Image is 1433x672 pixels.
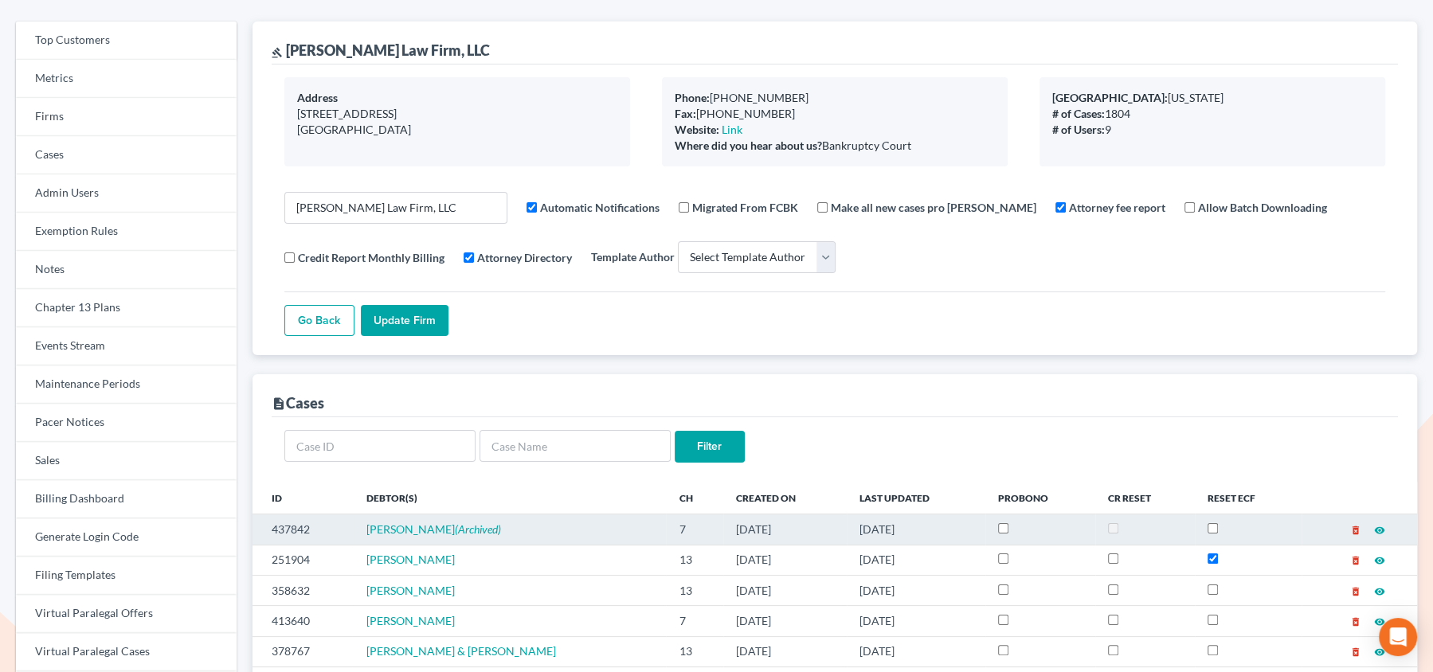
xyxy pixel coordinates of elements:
label: Credit Report Monthly Billing [298,249,444,266]
i: description [272,397,286,411]
a: Exemption Rules [16,213,237,251]
div: [PHONE_NUMBER] [675,106,995,122]
label: Make all new cases pro [PERSON_NAME] [831,199,1036,216]
a: [PERSON_NAME] & [PERSON_NAME] [366,644,556,658]
a: Top Customers [16,21,237,60]
a: Virtual Paralegal Offers [16,595,237,633]
a: Pacer Notices [16,404,237,442]
i: visibility [1374,525,1385,536]
td: [DATE] [847,606,985,636]
th: Created On [723,482,847,514]
td: [DATE] [847,575,985,605]
input: Case ID [284,430,476,462]
a: delete_forever [1350,644,1361,658]
a: Go Back [284,305,354,337]
a: Cases [16,136,237,174]
b: [GEOGRAPHIC_DATA]: [1052,91,1168,104]
div: Open Intercom Messenger [1379,618,1417,656]
a: delete_forever [1350,553,1361,566]
td: [DATE] [847,545,985,575]
a: delete_forever [1350,584,1361,597]
div: Cases [272,393,324,412]
b: Address [297,91,338,104]
a: Firms [16,98,237,136]
div: [PERSON_NAME] Law Firm, LLC [272,41,490,60]
em: (Archived) [455,522,501,536]
td: [DATE] [723,545,847,575]
td: [DATE] [723,514,847,545]
a: Link [722,123,742,136]
a: Maintenance Periods [16,365,237,404]
label: Attorney Directory [477,249,572,266]
td: 13 [666,545,722,575]
a: [PERSON_NAME](Archived) [366,522,501,536]
i: delete_forever [1350,616,1361,627]
th: CR Reset [1095,482,1195,514]
th: Reset ECF [1195,482,1302,514]
th: ID [253,482,354,514]
td: 7 [666,606,722,636]
td: 251904 [253,545,354,575]
i: delete_forever [1350,525,1361,536]
a: [PERSON_NAME] [366,614,455,627]
a: [PERSON_NAME] [366,584,455,597]
td: 378767 [253,636,354,666]
label: Automatic Notifications [540,199,660,216]
td: [DATE] [723,636,847,666]
div: [GEOGRAPHIC_DATA] [297,122,617,138]
i: visibility [1374,586,1385,597]
a: Filing Templates [16,557,237,595]
th: Last Updated [847,482,985,514]
span: [PERSON_NAME] [366,522,455,536]
b: Phone: [675,91,710,104]
th: ProBono [985,482,1095,514]
b: Fax: [675,107,696,120]
a: [PERSON_NAME] [366,553,455,566]
label: Allow Batch Downloading [1198,199,1327,216]
input: Filter [675,431,745,463]
a: Sales [16,442,237,480]
a: visibility [1374,614,1385,627]
a: Virtual Paralegal Cases [16,633,237,671]
div: [PHONE_NUMBER] [675,90,995,106]
td: 413640 [253,606,354,636]
a: Events Stream [16,327,237,365]
label: Migrated From FCBK [692,199,798,216]
input: Update Firm [361,305,448,337]
td: [DATE] [723,606,847,636]
td: 7 [666,514,722,545]
label: Template Author [591,248,675,265]
a: Generate Login Code [16,518,237,557]
a: delete_forever [1350,614,1361,627]
b: Website: [675,123,719,136]
th: Ch [666,482,722,514]
div: Bankruptcy Court [675,138,995,154]
a: Notes [16,251,237,289]
div: [US_STATE] [1052,90,1372,106]
th: Debtor(s) [354,482,666,514]
a: visibility [1374,584,1385,597]
i: gavel [272,47,283,58]
a: delete_forever [1350,522,1361,536]
td: [DATE] [723,575,847,605]
input: Case Name [480,430,671,462]
td: 437842 [253,514,354,545]
td: 13 [666,575,722,605]
div: [STREET_ADDRESS] [297,106,617,122]
a: Billing Dashboard [16,480,237,518]
div: 1804 [1052,106,1372,122]
i: delete_forever [1350,647,1361,658]
b: # of Users: [1052,123,1105,136]
label: Attorney fee report [1069,199,1165,216]
td: 358632 [253,575,354,605]
a: Admin Users [16,174,237,213]
a: visibility [1374,644,1385,658]
a: Metrics [16,60,237,98]
b: Where did you hear about us? [675,139,822,152]
div: 9 [1052,122,1372,138]
td: 13 [666,636,722,666]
